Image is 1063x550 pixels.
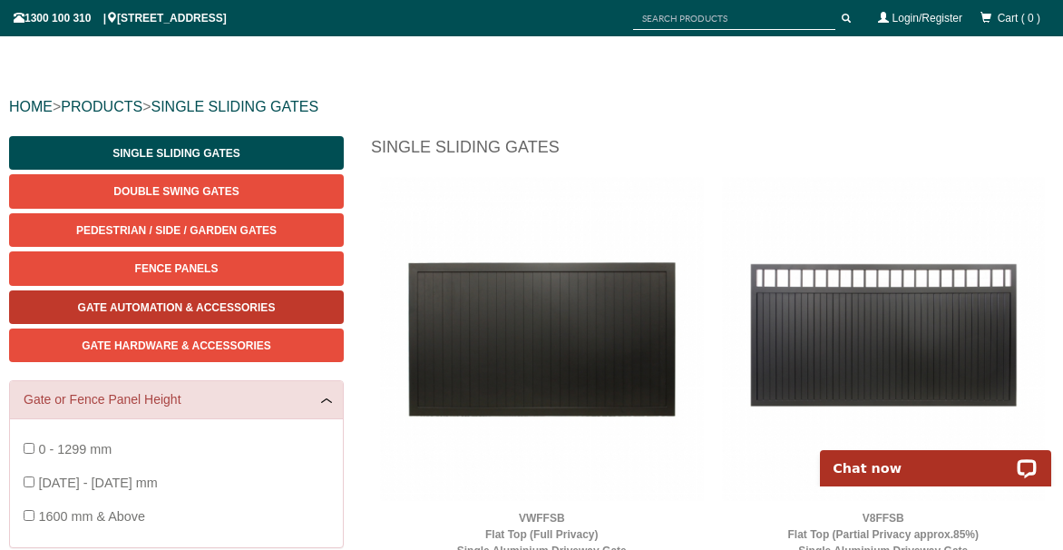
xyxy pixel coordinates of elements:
[9,290,344,324] a: Gate Automation & Accessories
[113,185,239,198] span: Double Swing Gates
[9,251,344,285] a: Fence Panels
[82,339,271,352] span: Gate Hardware & Accessories
[9,213,344,247] a: Pedestrian / Side / Garden Gates
[9,136,344,170] a: Single Sliding Gates
[135,262,219,275] span: Fence Panels
[9,78,1054,136] div: > >
[633,7,835,30] input: SEARCH PRODUCTS
[38,476,157,490] span: [DATE] - [DATE] mm
[14,12,227,25] span: 1300 100 310 | [STREET_ADDRESS]
[722,177,1046,501] img: V8FFSB - Flat Top (Partial Privacy approx.85%) - Single Aluminium Driveway Gate - Single Sliding ...
[892,12,962,25] a: Login/Register
[808,429,1063,486] iframe: LiveChat chat widget
[38,442,112,457] span: 0 - 1299 mm
[151,99,318,114] a: SINGLE SLIDING GATES
[61,99,142,114] a: PRODUCTS
[24,390,329,409] a: Gate or Fence Panel Height
[998,12,1040,25] span: Cart ( 0 )
[76,224,277,237] span: Pedestrian / Side / Garden Gates
[380,177,704,501] img: VWFFSB - Flat Top (Full Privacy) - Single Aluminium Driveway Gate - Single Sliding Gate - Matte B...
[9,99,53,114] a: HOME
[38,509,145,524] span: 1600 mm & Above
[371,136,1054,168] h1: Single Sliding Gates
[112,147,239,160] span: Single Sliding Gates
[9,329,344,362] a: Gate Hardware & Accessories
[78,301,276,314] span: Gate Automation & Accessories
[9,174,344,208] a: Double Swing Gates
